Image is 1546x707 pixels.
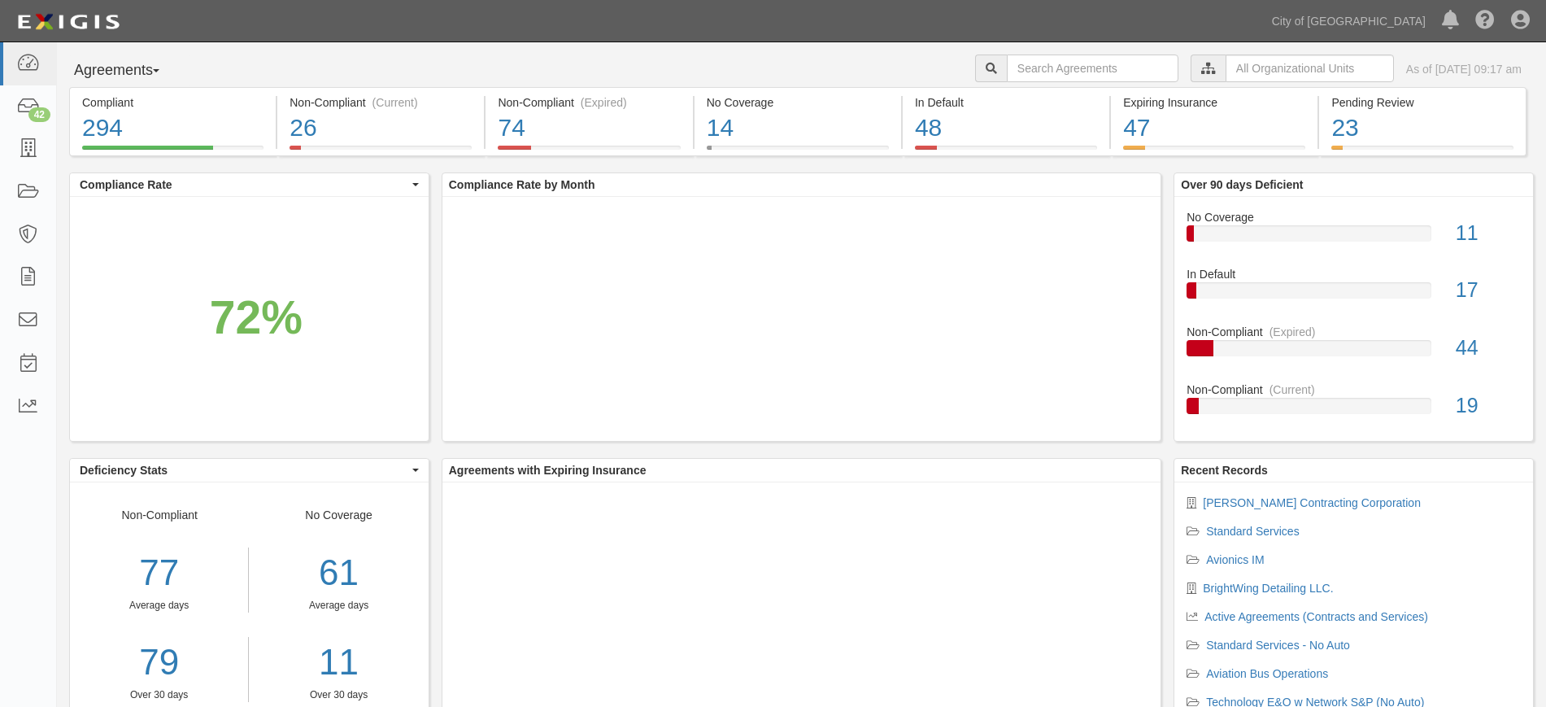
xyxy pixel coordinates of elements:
[12,7,124,37] img: logo-5460c22ac91f19d4615b14bd174203de0afe785f0fc80cf4dbbc73dc1793850b.png
[486,146,692,159] a: Non-Compliant(Expired)74
[1444,391,1533,421] div: 19
[695,146,901,159] a: No Coverage14
[1406,61,1522,77] div: As of [DATE] 09:17 am
[290,111,472,146] div: 26
[1123,111,1305,146] div: 47
[1475,11,1495,31] i: Help Center - Complianz
[498,94,680,111] div: Non-Compliant (Expired)
[80,177,408,193] span: Compliance Rate
[261,599,416,613] div: Average days
[1203,582,1333,595] a: BrightWing Detailing LLC.
[1187,324,1521,382] a: Non-Compliant(Expired)44
[1174,209,1533,225] div: No Coverage
[1111,146,1317,159] a: Expiring Insurance47
[449,464,647,477] b: Agreements with Expiring Insurance
[1444,334,1533,363] div: 44
[1181,464,1268,477] b: Recent Records
[1444,276,1533,305] div: 17
[290,94,472,111] div: Non-Compliant (Current)
[261,637,416,688] a: 11
[70,173,429,196] button: Compliance Rate
[80,462,408,478] span: Deficiency Stats
[70,637,248,688] a: 79
[1331,111,1513,146] div: 23
[1187,209,1521,267] a: No Coverage11
[82,111,263,146] div: 294
[261,688,416,702] div: Over 30 days
[581,94,627,111] div: (Expired)
[1269,382,1315,398] div: (Current)
[1226,55,1394,82] input: All Organizational Units
[261,548,416,599] div: 61
[70,599,248,613] div: Average days
[1187,382,1521,427] a: Non-Compliant(Current)19
[1444,219,1533,248] div: 11
[70,507,249,702] div: Non-Compliant
[1007,55,1178,82] input: Search Agreements
[277,146,484,159] a: Non-Compliant(Current)26
[915,111,1097,146] div: 48
[1206,639,1350,652] a: Standard Services - No Auto
[372,94,418,111] div: (Current)
[1187,266,1521,324] a: In Default17
[70,459,429,482] button: Deficiency Stats
[1331,94,1513,111] div: Pending Review
[1204,610,1428,623] a: Active Agreements (Contracts and Services)
[1174,382,1533,398] div: Non-Compliant
[1181,178,1303,191] b: Over 90 days Deficient
[82,94,263,111] div: Compliant
[69,55,191,87] button: Agreements
[210,285,303,351] div: 72%
[70,548,248,599] div: 77
[1123,94,1305,111] div: Expiring Insurance
[498,111,680,146] div: 74
[1206,525,1299,538] a: Standard Services
[915,94,1097,111] div: In Default
[449,178,595,191] b: Compliance Rate by Month
[1174,324,1533,340] div: Non-Compliant
[707,111,889,146] div: 14
[70,688,248,702] div: Over 30 days
[1264,5,1434,37] a: City of [GEOGRAPHIC_DATA]
[28,107,50,122] div: 42
[903,146,1109,159] a: In Default48
[1269,324,1316,340] div: (Expired)
[1203,496,1421,509] a: [PERSON_NAME] Contracting Corporation
[1174,266,1533,282] div: In Default
[69,146,276,159] a: Compliant294
[1206,553,1264,566] a: Avionics IM
[1206,667,1328,680] a: Aviation Bus Operations
[1319,146,1526,159] a: Pending Review23
[707,94,889,111] div: No Coverage
[249,507,428,702] div: No Coverage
